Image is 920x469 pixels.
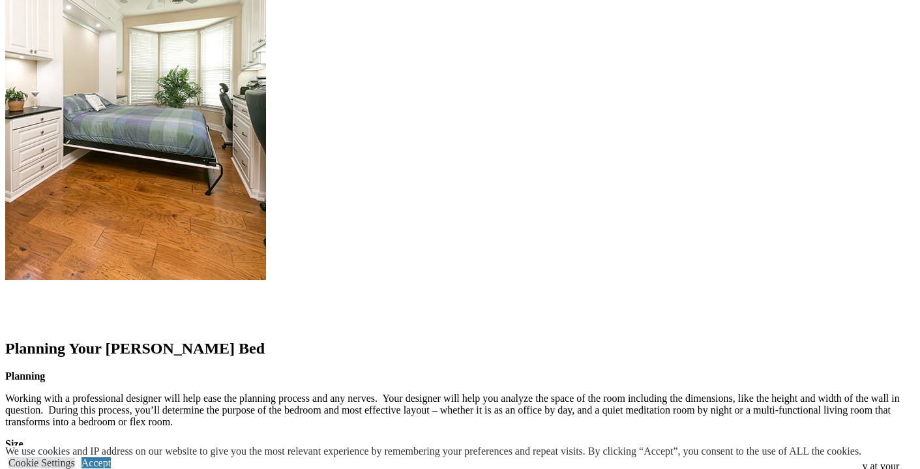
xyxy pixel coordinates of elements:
a: Cookie Settings [8,457,75,468]
strong: Size [5,438,23,449]
p: Working with a professional designer will help ease the planning process and any nerves. Your des... [5,393,915,428]
div: We use cookies and IP address on our website to give you the most relevant experience by remember... [5,446,861,457]
h2: Planning Your [PERSON_NAME] Bed [5,340,915,357]
a: Accept [82,457,111,468]
strong: Planning [5,371,45,382]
